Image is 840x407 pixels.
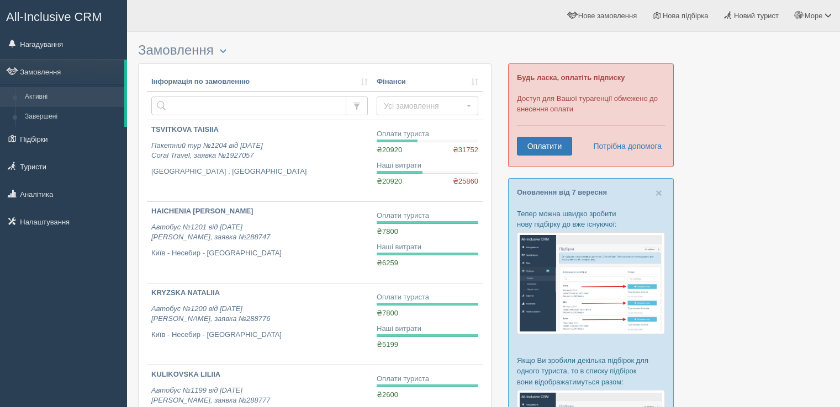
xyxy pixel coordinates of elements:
[517,208,665,229] p: Тепер можна швидко зробити нову підбірку до вже існуючої:
[151,141,263,160] i: Пакетний тур №1204 від [DATE] Coral Travel, заявка №1927057
[377,160,478,171] div: Наші витрати
[6,10,102,24] span: All-Inclusive CRM
[377,227,398,235] span: ₴7800
[377,242,478,253] div: Наші витрати
[151,77,368,87] a: Інформація по замовленню
[151,125,219,133] b: TSVITKOVA TAISIIA
[578,12,637,20] span: Нове замовлення
[656,187,662,199] button: Close
[377,77,478,87] a: Фінанси
[663,12,709,20] span: Нова підбірка
[517,188,607,196] a: Оновлення від 7 вересня
[377,177,402,185] span: ₴20920
[453,145,478,156] span: ₴31752
[377,129,478,140] div: Оплати туриста
[377,374,478,384] div: Оплати туриста
[1,1,126,31] a: All-Inclusive CRM
[147,202,372,283] a: HAICHENIA [PERSON_NAME] Автобус №1201 від [DATE][PERSON_NAME], заявка №288747 Київ - Несебир - [G...
[377,309,398,317] span: ₴7800
[377,292,478,303] div: Оплати туриста
[147,283,372,365] a: KRYZSKA NATALIIA Автобус №1200 від [DATE][PERSON_NAME], заявка №288776 Київ - Несебир - [GEOGRAPH...
[453,176,478,187] span: ₴25860
[377,259,398,267] span: ₴6259
[517,73,625,82] b: Будь ласка, оплатіть підписку
[377,390,398,399] span: ₴2600
[517,232,665,334] img: %D0%BF%D1%96%D0%B4%D0%B1%D1%96%D1%80%D0%BA%D0%B0-%D1%82%D1%83%D1%80%D0%B8%D1%81%D1%82%D1%83-%D1%8...
[377,211,478,221] div: Оплати туриста
[734,12,779,20] span: Новий турист
[508,63,674,167] div: Доступ для Вашої турагенції обмежено до внесення оплати
[151,97,346,115] input: Пошук за номером замовлення, ПІБ або паспортом туриста
[151,386,270,405] i: Автобус №1199 від [DATE] [PERSON_NAME], заявка №288777
[151,330,368,340] p: Київ - Несебир - [GEOGRAPHIC_DATA]
[656,186,662,199] span: ×
[586,137,662,156] a: Потрібна допомога
[384,100,464,111] span: Усі замовлення
[20,107,124,127] a: Завершені
[138,43,492,58] h3: Замовлення
[20,87,124,107] a: Активні
[151,167,368,177] p: [GEOGRAPHIC_DATA] , [GEOGRAPHIC_DATA]
[805,12,823,20] span: Море
[151,207,253,215] b: HAICHENIA [PERSON_NAME]
[377,340,398,349] span: ₴5199
[151,248,368,259] p: Київ - Несебир - [GEOGRAPHIC_DATA]
[151,288,220,297] b: KRYZSKA NATALIIA
[151,370,220,378] b: KULIKOVSKA LILIIA
[147,120,372,201] a: TSVITKOVA TAISIIA Пакетний тур №1204 від [DATE]Coral Travel, заявка №1927057 [GEOGRAPHIC_DATA] , ...
[377,97,478,115] button: Усі замовлення
[517,137,572,156] a: Оплатити
[151,223,270,242] i: Автобус №1201 від [DATE] [PERSON_NAME], заявка №288747
[517,355,665,387] p: Якщо Ви зробили декілька підбірок для одного туриста, то в списку підбірок вони відображатимуться...
[377,146,402,154] span: ₴20920
[151,304,270,323] i: Автобус №1200 від [DATE] [PERSON_NAME], заявка №288776
[377,324,478,334] div: Наші витрати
